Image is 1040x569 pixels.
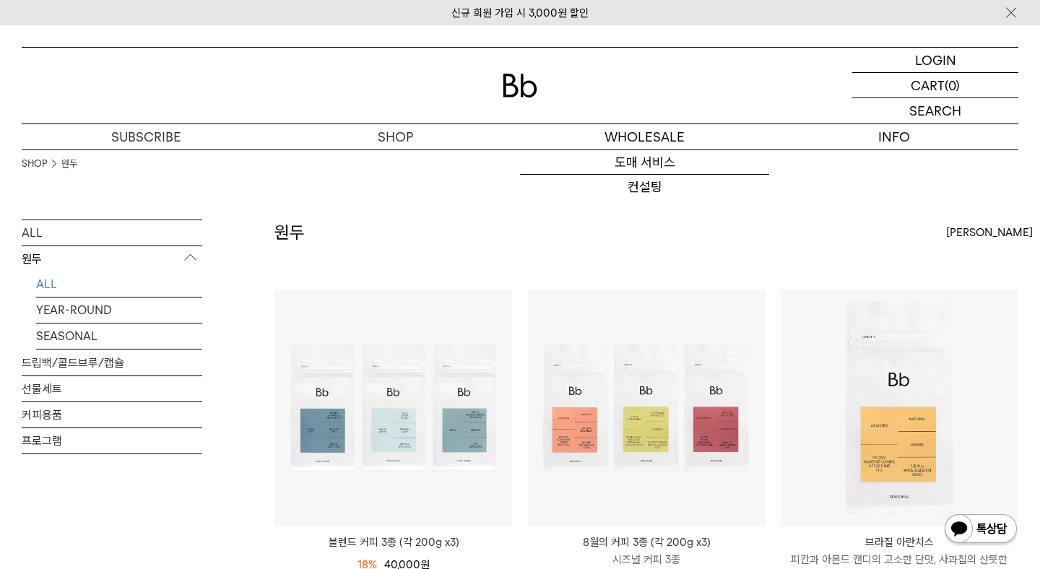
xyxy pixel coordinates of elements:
[781,534,1018,551] p: 브라질 아란치스
[915,48,956,72] p: LOGIN
[22,350,202,375] a: 드립백/콜드브루/캡슐
[852,73,1018,98] a: CART (0)
[22,402,202,427] a: 커피용품
[36,323,202,349] a: SEASONAL
[274,220,305,245] h2: 원두
[520,124,769,149] p: WHOLESALE
[528,534,765,568] a: 8월의 커피 3종 (각 200g x3) 시즈널 커피 3종
[22,157,47,171] a: SHOP
[943,513,1018,547] img: 카카오톡 채널 1:1 채팅 버튼
[528,551,765,568] p: 시즈널 커피 3종
[520,150,769,175] a: 도매 서비스
[528,290,765,526] img: 8월의 커피 3종 (각 200g x3)
[520,175,769,199] a: 컨설팅
[852,48,1018,73] a: LOGIN
[769,124,1018,149] p: INFO
[909,98,961,123] p: SEARCH
[911,73,945,97] p: CART
[22,376,202,401] a: 선물세트
[275,290,512,526] img: 블렌드 커피 3종 (각 200g x3)
[22,220,202,246] a: ALL
[451,6,589,19] a: 신규 회원 가입 시 3,000원 할인
[946,224,1033,241] span: [PERSON_NAME]
[61,157,77,171] a: 원두
[36,272,202,297] a: ALL
[271,124,520,149] a: SHOP
[22,246,202,272] p: 원두
[36,297,202,323] a: YEAR-ROUND
[781,290,1018,526] img: 브라질 아란치스
[22,428,202,453] a: 프로그램
[528,534,765,551] p: 8월의 커피 3종 (각 200g x3)
[275,534,512,551] a: 블렌드 커피 3종 (각 200g x3)
[503,74,537,97] img: 로고
[945,73,960,97] p: (0)
[22,124,271,149] a: SUBSCRIBE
